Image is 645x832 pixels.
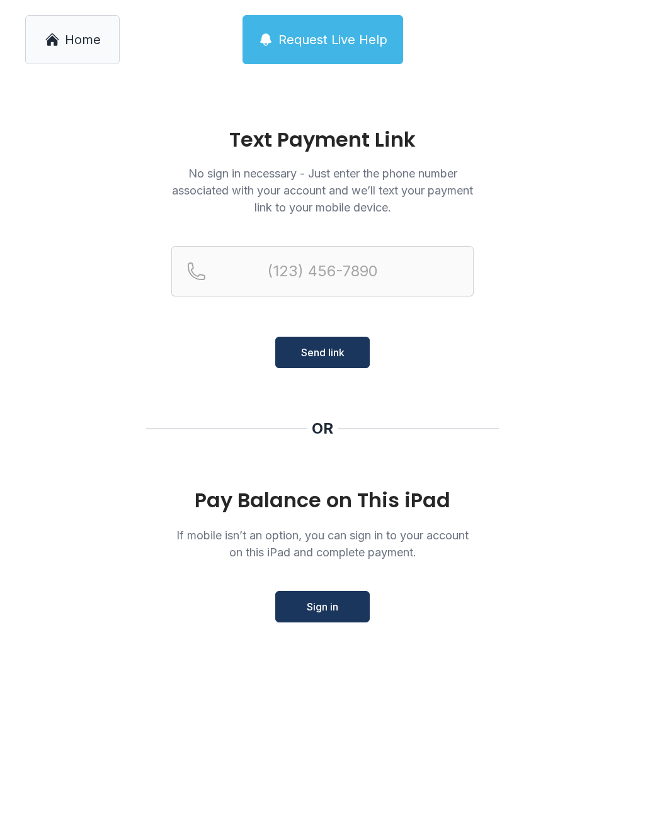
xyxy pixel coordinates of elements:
h1: Text Payment Link [171,130,474,150]
p: No sign in necessary - Just enter the phone number associated with your account and we’ll text yo... [171,165,474,216]
div: Pay Balance on This iPad [171,489,474,512]
input: Reservation phone number [171,246,474,296]
span: Request Live Help [278,31,387,48]
span: Send link [301,345,345,360]
span: Sign in [307,599,338,614]
span: Home [65,31,101,48]
p: If mobile isn’t an option, you can sign in to your account on this iPad and complete payment. [171,527,474,561]
div: OR [312,419,333,439]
